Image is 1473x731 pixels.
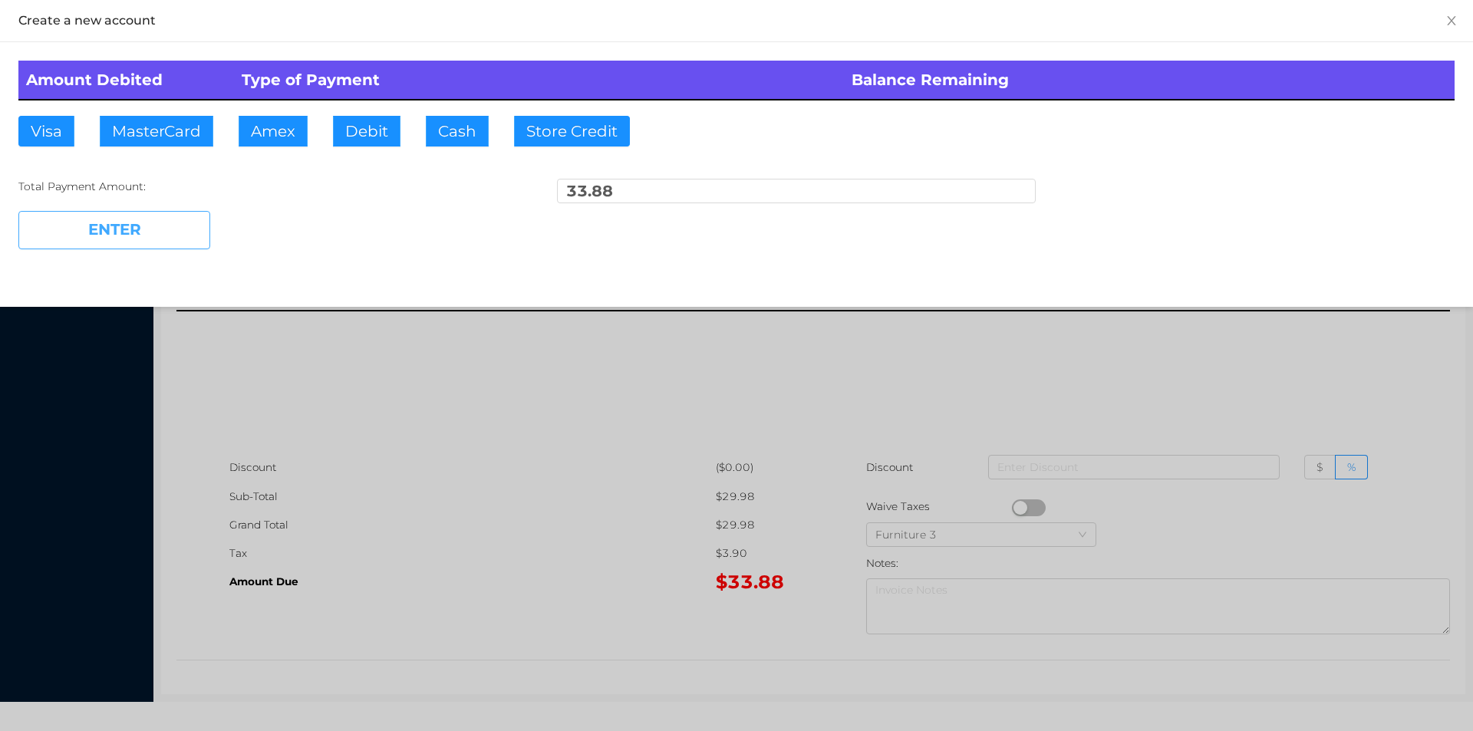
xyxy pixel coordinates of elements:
[234,61,845,100] th: Type of Payment
[426,116,489,147] button: Cash
[18,61,234,100] th: Amount Debited
[514,116,630,147] button: Store Credit
[18,116,74,147] button: Visa
[1445,15,1458,27] i: icon: close
[333,116,400,147] button: Debit
[100,116,213,147] button: MasterCard
[844,61,1455,100] th: Balance Remaining
[18,12,1455,29] div: Create a new account
[18,211,210,249] button: ENTER
[18,179,497,195] div: Total Payment Amount:
[239,116,308,147] button: Amex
